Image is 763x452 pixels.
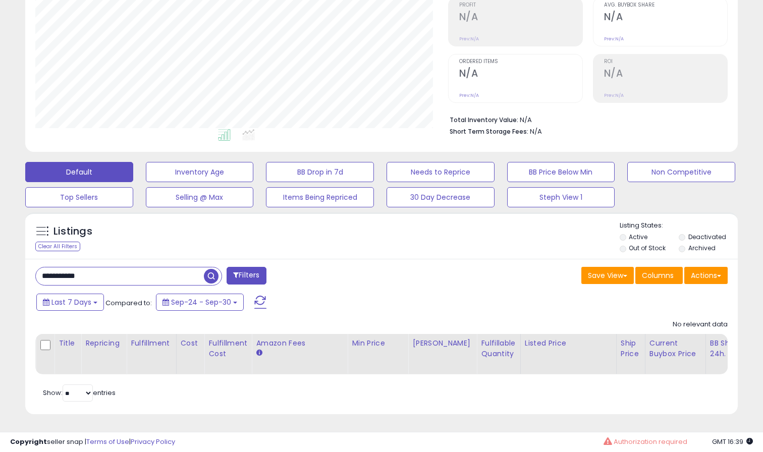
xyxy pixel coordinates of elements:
[621,338,641,359] div: Ship Price
[604,11,727,25] h2: N/A
[10,437,47,446] strong: Copyright
[604,3,727,8] span: Avg. Buybox Share
[227,267,266,285] button: Filters
[627,162,735,182] button: Non Competitive
[171,297,231,307] span: Sep-24 - Sep-30
[620,221,738,231] p: Listing States:
[525,338,612,349] div: Listed Price
[43,388,116,398] span: Show: entries
[256,338,343,349] div: Amazon Fees
[459,36,479,42] small: Prev: N/A
[684,267,728,284] button: Actions
[387,187,495,207] button: 30 Day Decrease
[36,294,104,311] button: Last 7 Days
[105,298,152,308] span: Compared to:
[387,162,495,182] button: Needs to Reprice
[59,338,77,349] div: Title
[450,127,528,136] b: Short Term Storage Fees:
[629,233,647,241] label: Active
[459,3,582,8] span: Profit
[688,244,716,252] label: Archived
[256,349,262,358] small: Amazon Fees.
[51,297,91,307] span: Last 7 Days
[156,294,244,311] button: Sep-24 - Sep-30
[604,68,727,81] h2: N/A
[25,162,133,182] button: Default
[352,338,404,349] div: Min Price
[604,36,624,42] small: Prev: N/A
[629,244,666,252] label: Out of Stock
[412,338,472,349] div: [PERSON_NAME]
[481,338,516,359] div: Fulfillable Quantity
[507,162,615,182] button: BB Price Below Min
[86,437,129,446] a: Terms of Use
[146,162,254,182] button: Inventory Age
[459,59,582,65] span: Ordered Items
[131,338,172,349] div: Fulfillment
[181,338,200,349] div: Cost
[710,338,747,359] div: BB Share 24h.
[635,267,683,284] button: Columns
[604,92,624,98] small: Prev: N/A
[459,68,582,81] h2: N/A
[10,437,175,447] div: seller snap | |
[25,187,133,207] button: Top Sellers
[459,11,582,25] h2: N/A
[208,338,247,359] div: Fulfillment Cost
[450,113,720,125] li: N/A
[53,224,92,239] h5: Listings
[649,338,701,359] div: Current Buybox Price
[131,437,175,446] a: Privacy Policy
[459,92,479,98] small: Prev: N/A
[85,338,122,349] div: Repricing
[642,270,674,280] span: Columns
[266,187,374,207] button: Items Being Repriced
[266,162,374,182] button: BB Drop in 7d
[688,233,726,241] label: Deactivated
[146,187,254,207] button: Selling @ Max
[604,59,727,65] span: ROI
[35,242,80,251] div: Clear All Filters
[450,116,518,124] b: Total Inventory Value:
[530,127,542,136] span: N/A
[712,437,753,446] span: 2025-10-8 16:39 GMT
[673,320,728,329] div: No relevant data
[581,267,634,284] button: Save View
[507,187,615,207] button: Steph View 1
